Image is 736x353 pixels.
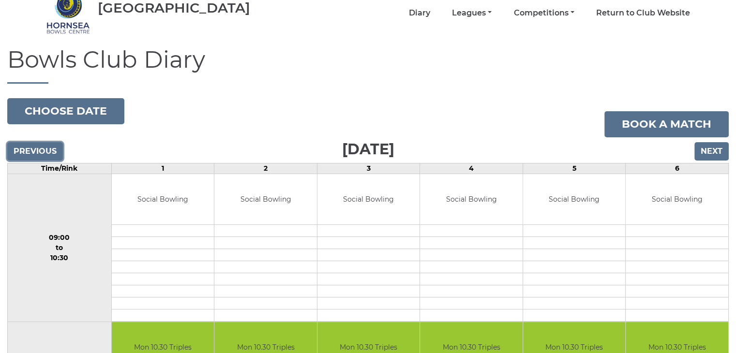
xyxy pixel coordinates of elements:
a: Leagues [452,8,492,18]
button: Choose date [7,98,124,124]
td: 6 [626,163,729,174]
td: 1 [111,163,214,174]
h1: Bowls Club Diary [7,47,729,84]
div: [GEOGRAPHIC_DATA] [98,0,250,15]
td: Social Bowling [626,174,728,225]
td: 3 [317,163,420,174]
a: Book a match [604,111,729,137]
td: Social Bowling [420,174,523,225]
td: Social Bowling [317,174,420,225]
input: Next [694,142,729,161]
td: 5 [523,163,626,174]
td: Social Bowling [112,174,214,225]
td: Social Bowling [523,174,626,225]
td: 4 [420,163,523,174]
a: Return to Club Website [596,8,690,18]
td: 09:00 to 10:30 [8,174,112,322]
td: Time/Rink [8,163,112,174]
td: 2 [214,163,317,174]
a: Diary [409,8,430,18]
td: Social Bowling [214,174,317,225]
input: Previous [7,142,63,161]
a: Competitions [513,8,574,18]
